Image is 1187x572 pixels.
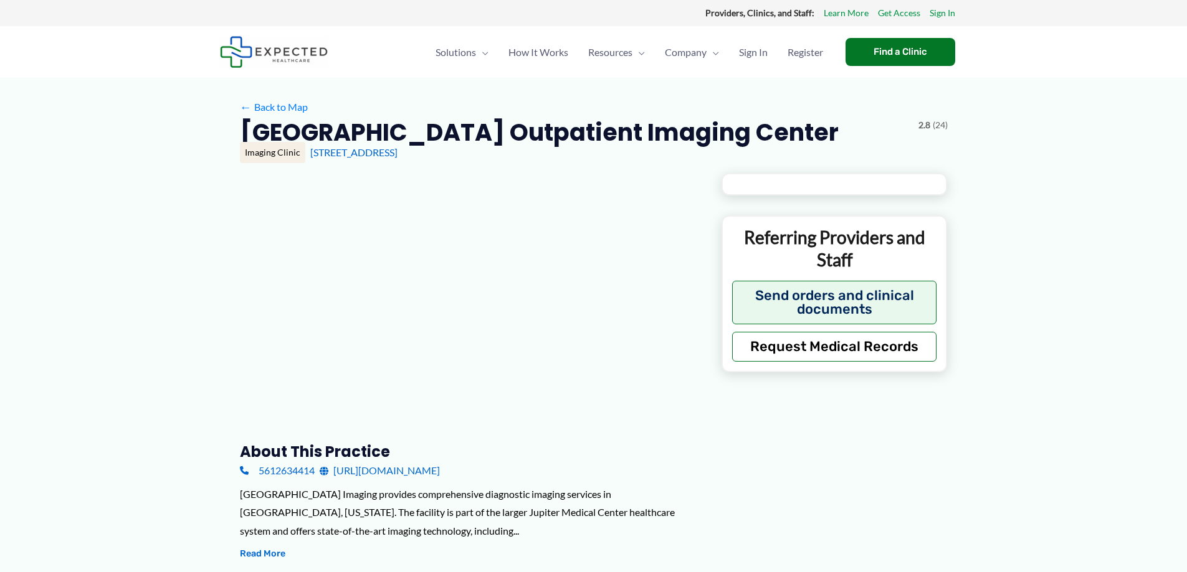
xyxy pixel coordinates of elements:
[220,36,328,68] img: Expected Healthcare Logo - side, dark font, small
[918,117,930,133] span: 2.8
[933,117,948,133] span: (24)
[824,5,869,21] a: Learn More
[240,461,315,480] a: 5612634414
[508,30,568,74] span: How It Works
[788,30,823,74] span: Register
[240,546,285,561] button: Read More
[632,30,645,74] span: Menu Toggle
[655,30,729,74] a: CompanyMenu Toggle
[578,30,655,74] a: ResourcesMenu Toggle
[732,281,937,324] button: Send orders and clinical documents
[240,98,308,116] a: ←Back to Map
[732,332,937,362] button: Request Medical Records
[476,30,489,74] span: Menu Toggle
[705,7,814,18] strong: Providers, Clinics, and Staff:
[240,117,839,148] h2: [GEOGRAPHIC_DATA] Outpatient Imaging Center
[778,30,833,74] a: Register
[320,461,440,480] a: [URL][DOMAIN_NAME]
[426,30,498,74] a: SolutionsMenu Toggle
[240,485,702,540] div: [GEOGRAPHIC_DATA] Imaging provides comprehensive diagnostic imaging services in [GEOGRAPHIC_DATA]...
[240,442,702,461] h3: About this practice
[930,5,955,21] a: Sign In
[588,30,632,74] span: Resources
[729,30,778,74] a: Sign In
[498,30,578,74] a: How It Works
[665,30,707,74] span: Company
[707,30,719,74] span: Menu Toggle
[310,146,398,158] a: [STREET_ADDRESS]
[436,30,476,74] span: Solutions
[878,5,920,21] a: Get Access
[426,30,833,74] nav: Primary Site Navigation
[732,226,937,271] p: Referring Providers and Staff
[739,30,768,74] span: Sign In
[240,142,305,163] div: Imaging Clinic
[240,101,252,113] span: ←
[846,38,955,66] a: Find a Clinic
